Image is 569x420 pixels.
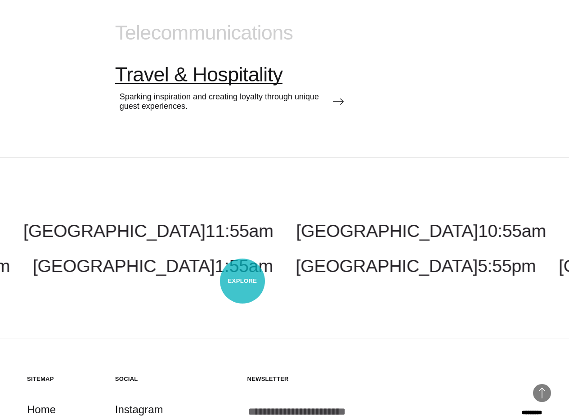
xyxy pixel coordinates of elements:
[115,21,293,45] span: Telecommunications
[120,92,322,111] span: Sparking inspiration and creating loyalty through unique guest experiences.
[296,221,546,241] a: [GEOGRAPHIC_DATA]10:55am
[247,375,542,383] h5: Newsletter
[115,375,190,383] h5: Social
[27,375,102,383] h5: Sitemap
[533,384,551,402] button: Back to Top
[115,21,344,63] a: Telecommunications
[296,256,536,276] a: [GEOGRAPHIC_DATA]5:55pm
[23,221,273,241] a: [GEOGRAPHIC_DATA]11:55am
[27,401,56,418] a: Home
[215,256,273,276] span: 1:55am
[478,221,546,241] span: 10:55am
[478,256,536,276] span: 5:55pm
[206,221,273,241] span: 11:55am
[115,63,282,86] span: Travel & Hospitality
[115,63,344,121] a: Travel & Hospitality Sparking inspiration and creating loyalty through unique guest experiences.
[33,256,273,276] a: [GEOGRAPHIC_DATA]1:55am
[115,401,163,418] a: Instagram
